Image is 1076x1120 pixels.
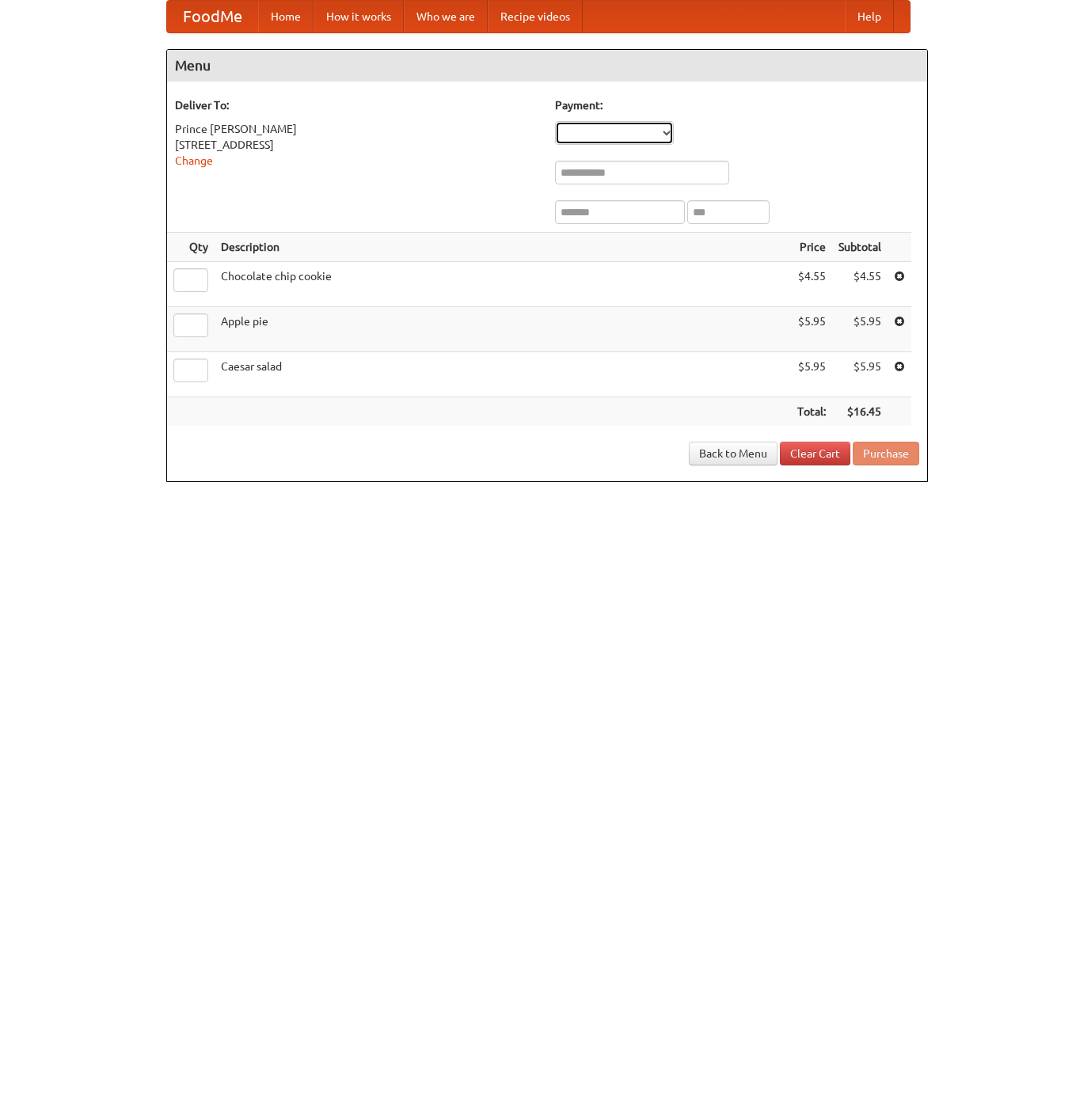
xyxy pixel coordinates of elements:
a: Home [258,1,314,32]
th: Total: [791,397,832,427]
td: $5.95 [791,352,832,397]
th: $16.45 [832,397,888,427]
td: Apple pie [215,307,791,352]
h4: Menu [167,50,927,82]
td: $5.95 [832,307,888,352]
td: $5.95 [832,352,888,397]
td: $4.55 [832,262,888,307]
th: Price [791,233,832,262]
th: Description [215,233,791,262]
td: Caesar salad [215,352,791,397]
th: Subtotal [832,233,888,262]
td: Chocolate chip cookie [215,262,791,307]
button: Purchase [853,442,919,465]
div: Prince [PERSON_NAME] [175,121,539,137]
a: Clear Cart [780,442,850,465]
a: Change [175,154,213,167]
a: Recipe videos [488,1,583,32]
a: Help [845,1,894,32]
a: How it works [314,1,404,32]
td: $5.95 [791,307,832,352]
th: Qty [167,233,215,262]
a: Who we are [404,1,488,32]
h5: Deliver To: [175,97,539,113]
a: FoodMe [167,1,258,32]
a: Back to Menu [689,442,778,465]
h5: Payment: [555,97,919,113]
div: [STREET_ADDRESS] [175,137,539,153]
td: $4.55 [791,262,832,307]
